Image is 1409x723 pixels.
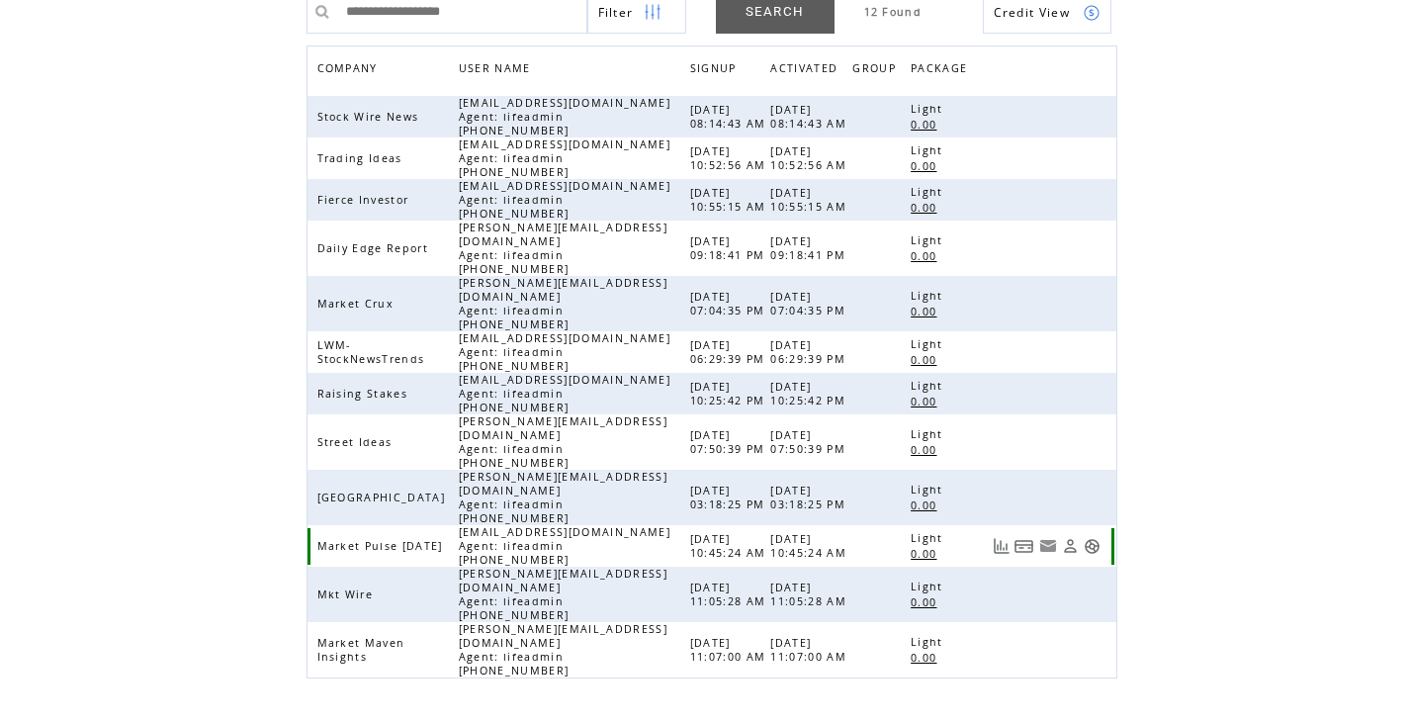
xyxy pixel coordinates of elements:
[770,186,851,214] span: [DATE] 10:55:15 AM
[911,498,941,512] span: 0.00
[317,61,383,73] a: COMPANY
[459,525,670,567] span: [EMAIL_ADDRESS][DOMAIN_NAME] Agent: lifeadmin [PHONE_NUMBER]
[690,56,742,85] span: SIGNUP
[911,441,946,458] a: 0.00
[317,338,430,366] span: LWM-StockNewsTrends
[1083,4,1101,22] img: credits.png
[911,483,948,497] span: Light
[911,157,946,174] a: 0.00
[690,636,771,664] span: [DATE] 11:07:00 AM
[911,651,941,665] span: 0.00
[911,102,948,116] span: Light
[911,199,946,216] a: 0.00
[911,143,948,157] span: Light
[690,290,770,317] span: [DATE] 07:04:35 PM
[770,290,850,317] span: [DATE] 07:04:35 PM
[911,289,948,303] span: Light
[1039,537,1057,555] a: Resend welcome email to this user
[459,276,667,331] span: [PERSON_NAME][EMAIL_ADDRESS][DOMAIN_NAME] Agent: lifeadmin [PHONE_NUMBER]
[770,103,851,131] span: [DATE] 08:14:43 AM
[911,531,948,545] span: Light
[911,351,946,368] a: 0.00
[1084,538,1101,555] a: Support
[994,4,1071,21] span: Show Credits View
[459,61,536,73] a: USER NAME
[770,428,850,456] span: [DATE] 07:50:39 PM
[1014,538,1034,555] a: View Bills
[770,581,851,608] span: [DATE] 11:05:28 AM
[317,587,379,601] span: Mkt Wire
[911,185,948,199] span: Light
[598,4,634,21] span: Show filters
[911,116,946,133] a: 0.00
[911,595,941,609] span: 0.00
[911,379,948,393] span: Light
[911,545,946,562] a: 0.00
[770,144,851,172] span: [DATE] 10:52:56 AM
[911,56,977,85] a: PACKAGE
[911,593,946,610] a: 0.00
[690,338,770,366] span: [DATE] 06:29:39 PM
[911,635,948,649] span: Light
[690,186,771,214] span: [DATE] 10:55:15 AM
[317,539,448,553] span: Market Pulse [DATE]
[770,56,847,85] a: ACTIVATED
[770,484,850,511] span: [DATE] 03:18:25 PM
[911,427,948,441] span: Light
[852,56,901,85] span: GROUP
[770,56,842,85] span: ACTIVATED
[317,110,424,124] span: Stock Wire News
[690,144,771,172] span: [DATE] 10:52:56 AM
[317,491,451,504] span: [GEOGRAPHIC_DATA]
[459,622,667,678] span: [PERSON_NAME][EMAIL_ADDRESS][DOMAIN_NAME] Agent: lifeadmin [PHONE_NUMBER]
[459,470,667,525] span: [PERSON_NAME][EMAIL_ADDRESS][DOMAIN_NAME] Agent: lifeadmin [PHONE_NUMBER]
[317,297,399,311] span: Market Crux
[911,249,941,263] span: 0.00
[459,567,667,622] span: [PERSON_NAME][EMAIL_ADDRESS][DOMAIN_NAME] Agent: lifeadmin [PHONE_NUMBER]
[911,233,948,247] span: Light
[911,159,941,173] span: 0.00
[911,580,948,593] span: Light
[911,497,946,513] a: 0.00
[459,414,667,470] span: [PERSON_NAME][EMAIL_ADDRESS][DOMAIN_NAME] Agent: lifeadmin [PHONE_NUMBER]
[852,56,906,85] a: GROUP
[690,428,770,456] span: [DATE] 07:50:39 PM
[911,443,941,457] span: 0.00
[690,103,771,131] span: [DATE] 08:14:43 AM
[911,201,941,215] span: 0.00
[1062,538,1079,555] a: View Profile
[459,179,670,221] span: [EMAIL_ADDRESS][DOMAIN_NAME] Agent: lifeadmin [PHONE_NUMBER]
[911,247,946,264] a: 0.00
[864,5,923,19] span: 12 Found
[911,56,972,85] span: PACKAGE
[459,96,670,137] span: [EMAIL_ADDRESS][DOMAIN_NAME] Agent: lifeadmin [PHONE_NUMBER]
[690,380,770,407] span: [DATE] 10:25:42 PM
[911,649,946,666] a: 0.00
[690,581,771,608] span: [DATE] 11:05:28 AM
[317,435,397,449] span: Street Ideas
[317,636,405,664] span: Market Maven Insights
[317,241,434,255] span: Daily Edge Report
[690,532,771,560] span: [DATE] 10:45:24 AM
[459,373,670,414] span: [EMAIL_ADDRESS][DOMAIN_NAME] Agent: lifeadmin [PHONE_NUMBER]
[317,387,413,401] span: Raising Stakes
[911,303,946,319] a: 0.00
[911,547,941,561] span: 0.00
[911,305,941,318] span: 0.00
[690,61,742,73] a: SIGNUP
[911,393,946,409] a: 0.00
[911,395,941,408] span: 0.00
[770,380,850,407] span: [DATE] 10:25:42 PM
[317,151,407,165] span: Trading Ideas
[770,338,850,366] span: [DATE] 06:29:39 PM
[459,221,667,276] span: [PERSON_NAME][EMAIL_ADDRESS][DOMAIN_NAME] Agent: lifeadmin [PHONE_NUMBER]
[911,118,941,132] span: 0.00
[770,636,851,664] span: [DATE] 11:07:00 AM
[911,353,941,367] span: 0.00
[993,538,1010,555] a: View Usage
[459,331,670,373] span: [EMAIL_ADDRESS][DOMAIN_NAME] Agent: lifeadmin [PHONE_NUMBER]
[770,532,851,560] span: [DATE] 10:45:24 AM
[317,56,383,85] span: COMPANY
[911,337,948,351] span: Light
[317,193,414,207] span: Fierce Investor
